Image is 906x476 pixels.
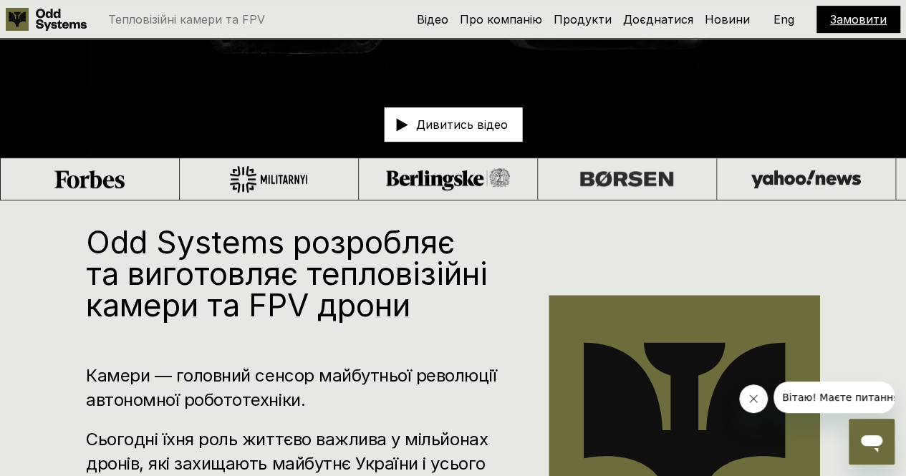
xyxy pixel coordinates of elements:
[623,12,693,26] a: Доєднатися
[417,12,448,26] a: Відео
[774,382,895,413] iframe: Повідомлення від компанії
[108,14,265,25] p: Тепловізійні камери та FPV
[739,384,768,413] iframe: Закрити повідомлення
[705,12,750,26] a: Новини
[554,12,612,26] a: Продукти
[774,14,794,25] p: Eng
[416,119,508,130] p: Дивитись відео
[849,419,895,465] iframe: Кнопка для запуску вікна повідомлень
[86,364,506,412] h3: Камери — головний сенсор майбутньої революції автономної робототехніки.
[460,12,542,26] a: Про компанію
[86,226,506,321] h1: Odd Systems розробляє та виготовляє тепловізійні камери та FPV дрони
[9,10,131,21] span: Вітаю! Маєте питання?
[830,12,887,26] a: Замовити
